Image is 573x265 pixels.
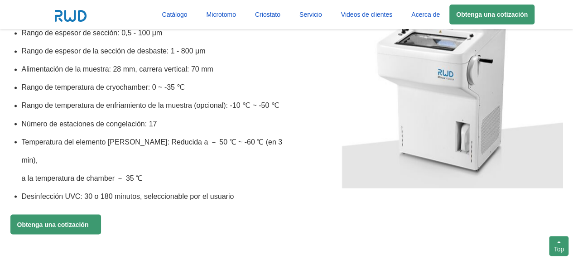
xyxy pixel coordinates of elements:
[22,60,287,78] li: Alimentación de la muestra: 28 mm, carrera vertical: 70 mm
[22,133,287,187] li: Temperatura del elemento [PERSON_NAME]: Reducida a － 50 ℃ ~ -60 ℃ (en 3 min), a la temperatura de...
[22,42,287,60] li: Rango de espesor de la sección de desbaste: 1 - 800 μm
[22,96,287,115] li: Rango de temperatura de enfriamiento de la muestra (opcional): -10 ℃ ~ -50 ℃
[449,5,534,24] a: Obtenga una cotización
[10,214,101,234] a: Obtenga una cotización
[549,236,568,256] div: Top
[22,24,287,42] li: Rango de espesor de sección: 0,5 - 100 μm
[22,187,287,205] li: Desinfección UVC: 30 o 180 minutos, seleccionable por el usuario
[22,78,287,96] li: Rango de temperatura de cryochamber: 0 ~ -35 ℃
[22,115,287,133] li: Número de estaciones de congelación: 17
